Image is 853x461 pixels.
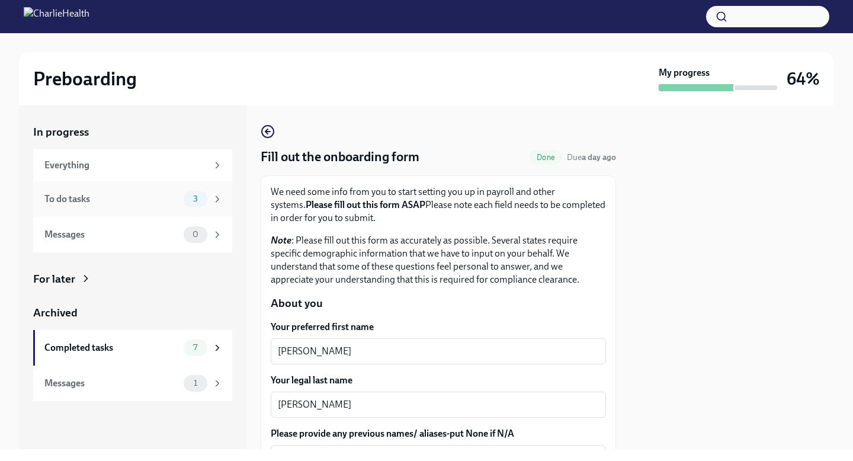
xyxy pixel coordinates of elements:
div: Everything [44,159,207,172]
p: About you [271,296,606,311]
label: Your legal last name [271,374,606,387]
span: 0 [185,230,206,239]
span: 3 [186,194,205,203]
h3: 64% [787,68,820,89]
a: Completed tasks7 [33,330,232,366]
div: Messages [44,228,179,241]
label: Your preferred first name [271,321,606,334]
strong: Please fill out this form ASAP [306,199,425,210]
span: Done [530,153,562,162]
div: For later [33,271,75,287]
strong: My progress [659,66,710,79]
a: Everything [33,149,232,181]
a: Messages1 [33,366,232,401]
span: 7 [186,343,204,352]
textarea: [PERSON_NAME] [278,344,599,358]
a: For later [33,271,232,287]
label: Please provide any previous names/ aliases-put None if N/A [271,427,606,440]
div: Messages [44,377,179,390]
p: We need some info from you to start setting you up in payroll and other systems. Please note each... [271,185,606,225]
h2: Preboarding [33,67,137,91]
div: Completed tasks [44,341,179,354]
a: Messages0 [33,217,232,252]
h4: Fill out the onboarding form [261,148,419,166]
strong: Note [271,235,291,246]
textarea: [PERSON_NAME] [278,398,599,412]
div: To do tasks [44,193,179,206]
strong: a day ago [582,152,616,162]
a: In progress [33,124,232,140]
a: To do tasks3 [33,181,232,217]
span: Due [567,152,616,162]
p: : Please fill out this form as accurately as possible. Several states require specific demographi... [271,234,606,286]
span: 1 [187,379,204,388]
img: CharlieHealth [24,7,89,26]
a: Archived [33,305,232,321]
